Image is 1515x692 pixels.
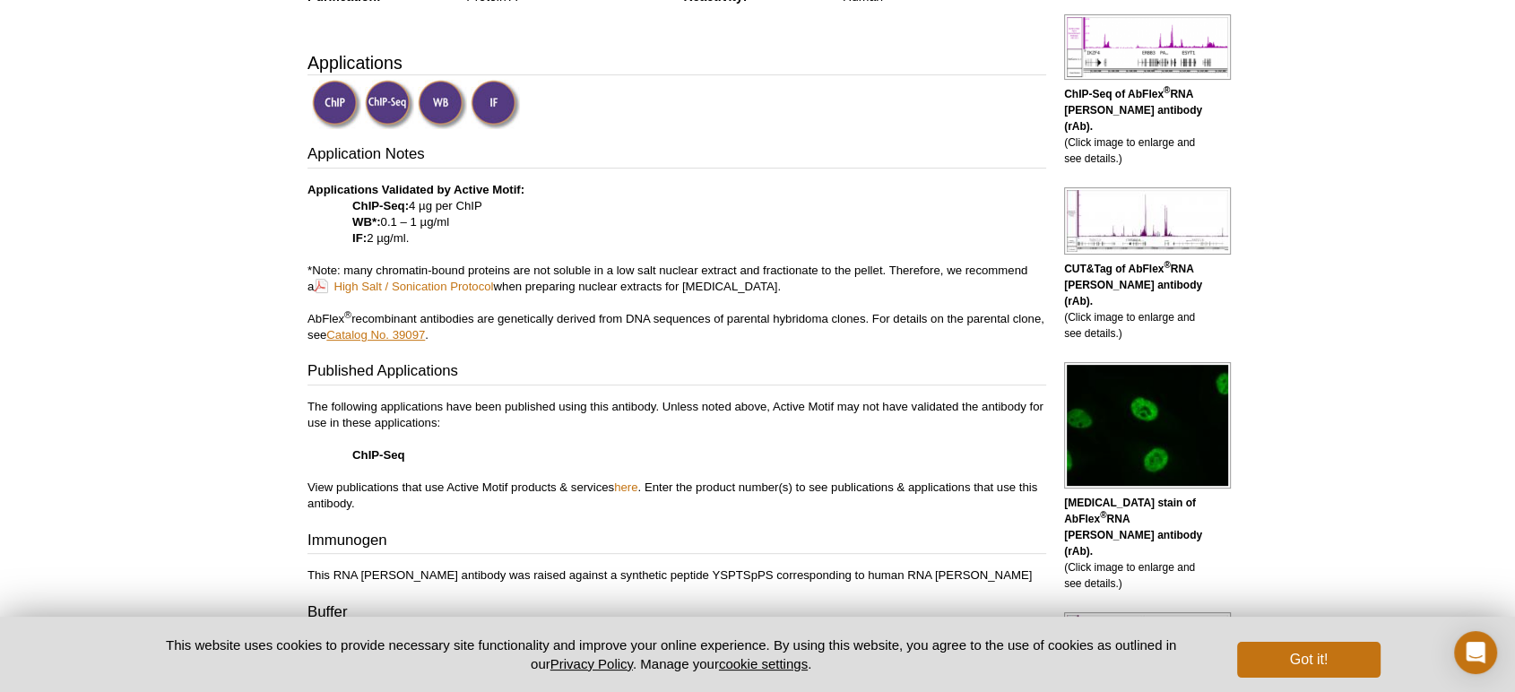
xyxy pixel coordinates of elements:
[1164,85,1170,95] sup: ®
[314,278,493,295] a: High Salt / Sonication Protocol
[1454,631,1497,674] div: Open Intercom Messenger
[307,182,1046,343] p: 4 µg per ChIP 0.1 – 1 µg/ml 2 µg/ml. *Note: many chromatin-bound proteins are not soluble in a lo...
[1064,612,1231,679] img: AbFlex<sup>®</sup> RNA Pol II antibody (rAb) tested by Western blot.
[1064,497,1202,558] b: [MEDICAL_DATA] stain of AbFlex RNA [PERSON_NAME] antibody (rAb).
[1237,642,1381,678] button: Got it!
[307,360,1046,385] h3: Published Applications
[307,399,1046,512] p: The following applications have been published using this antibody. Unless noted above, Active Mo...
[1064,362,1231,489] img: AbFlex<sup>®</sup> RNA Pol II antibody (rAb) tested by immunofluorescence.
[550,656,633,671] a: Privacy Policy
[1064,88,1202,133] b: ChIP-Seq of AbFlex RNA [PERSON_NAME] antibody (rAb).
[307,49,1046,76] h3: Applications
[307,530,1046,555] h3: Immunogen
[471,80,520,129] img: Immunofluorescence Validated
[1064,263,1202,307] b: CUT&Tag of AbFlex RNA [PERSON_NAME] antibody (rAb).
[1064,86,1208,167] p: (Click image to enlarge and see details.)
[307,601,1046,627] h3: Buffer
[344,308,351,319] sup: ®
[352,199,409,212] strong: ChIP-Seq:
[312,80,361,129] img: ChIP Validated
[719,656,808,671] button: cookie settings
[1064,261,1208,342] p: (Click image to enlarge and see details.)
[134,636,1208,673] p: This website uses cookies to provide necessary site functionality and improve your online experie...
[365,80,414,129] img: ChIP-Seq Validated
[1064,187,1231,255] img: AbFlex<sup>®</sup> RNA Pol II antibody (rAb) tested by CUT&Tag.
[1100,510,1106,520] sup: ®
[1064,495,1208,592] p: (Click image to enlarge and see details.)
[352,231,367,245] strong: IF:
[1064,14,1231,80] img: AbFlex<sup>®</sup> RNA Pol II antibody (rAb) tested by ChIP-Seq.
[1164,260,1170,270] sup: ®
[418,80,467,129] img: Western Blot Validated
[614,480,637,494] a: here
[307,143,1046,169] h3: Application Notes
[326,328,425,342] a: Catalog No. 39097
[307,567,1046,584] p: This RNA [PERSON_NAME] antibody was raised against a synthetic peptide YSPTSpPS corresponding to ...
[352,448,405,462] strong: ChIP-Seq
[307,183,524,196] b: Applications Validated by Active Motif:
